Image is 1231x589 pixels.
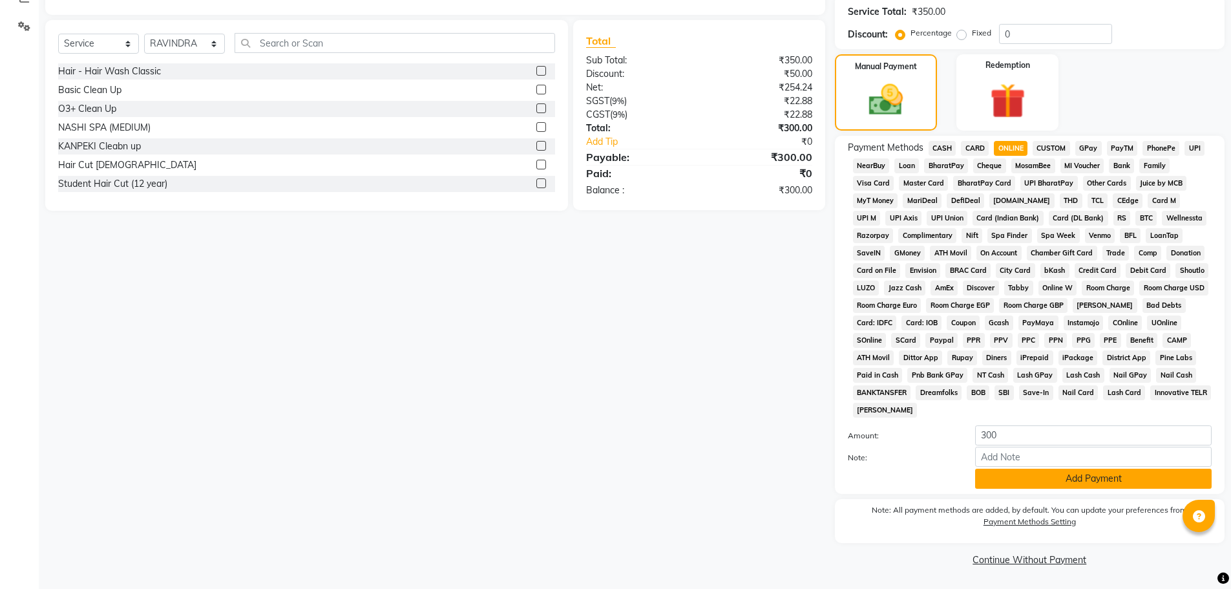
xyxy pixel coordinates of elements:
span: Card: IOB [901,316,942,330]
span: BRAC Card [945,263,991,278]
span: Pine Labs [1155,350,1196,365]
span: Complimentary [898,228,956,243]
span: SGST [586,95,609,107]
span: PPR [963,333,985,348]
span: Debit Card [1126,263,1170,278]
span: Paid in Cash [853,368,903,383]
span: MosamBee [1011,158,1055,173]
span: Shoutlo [1175,263,1208,278]
span: BharatPay [924,158,968,173]
span: UOnline [1147,316,1181,330]
span: PayTM [1107,141,1138,156]
span: CARD [961,141,989,156]
span: LUZO [853,281,879,295]
span: UPI Axis [885,211,921,226]
span: BFL [1120,228,1141,243]
span: Card (Indian Bank) [973,211,1044,226]
label: Fixed [972,27,991,39]
label: Note: All payment methods are added, by default. You can update your preferences from [848,504,1212,533]
span: Spa Week [1037,228,1080,243]
span: Cheque [973,158,1006,173]
span: [PERSON_NAME] [853,403,918,418]
span: Card: IDFC [853,316,897,330]
span: Spa Finder [987,228,1032,243]
span: MI Voucher [1060,158,1104,173]
label: Manual Payment [855,61,917,72]
span: Dreamfolks [916,385,962,400]
div: ₹300.00 [699,149,822,165]
span: Venmo [1085,228,1115,243]
span: District App [1102,350,1150,365]
div: Sub Total: [576,54,699,67]
div: ₹22.88 [699,108,822,122]
span: Tabby [1004,281,1033,295]
span: Lash Card [1103,385,1145,400]
span: CUSTOM [1033,141,1070,156]
div: ₹350.00 [912,5,945,19]
span: SOnline [853,333,887,348]
span: ATH Movil [930,246,971,261]
span: PPV [990,333,1013,348]
span: Lash GPay [1013,368,1057,383]
span: Room Charge [1082,281,1134,295]
span: ATH Movil [853,350,894,365]
span: PayMaya [1018,316,1058,330]
span: NearBuy [853,158,890,173]
span: Credit Card [1075,263,1121,278]
span: PPC [1018,333,1040,348]
span: LoanTap [1146,228,1183,243]
span: Card on File [853,263,901,278]
span: 9% [613,109,625,120]
img: _gift.svg [979,79,1036,123]
label: Amount: [838,430,966,442]
div: ₹0 [720,135,822,149]
span: Diners [982,350,1011,365]
div: Hair - Hair Wash Classic [58,65,161,78]
div: Paid: [576,166,699,181]
button: Add Payment [975,469,1212,489]
span: Nail Card [1058,385,1099,400]
input: Amount [975,425,1212,445]
span: BOB [967,385,989,400]
span: BTC [1135,211,1157,226]
span: RS [1113,211,1131,226]
span: Room Charge Euro [853,298,921,313]
span: Dittor App [899,350,942,365]
span: PPG [1072,333,1095,348]
span: GPay [1075,141,1102,156]
label: Percentage [910,27,952,39]
span: MyT Money [853,193,898,208]
div: Hair Cut [DEMOGRAPHIC_DATA] [58,158,196,172]
span: Innovative TELR [1150,385,1211,400]
span: Instamojo [1064,316,1104,330]
span: Room Charge USD [1139,281,1208,295]
span: PPN [1044,333,1067,348]
span: Paypal [925,333,958,348]
span: Razorpay [853,228,894,243]
span: City Card [996,263,1035,278]
a: Continue Without Payment [837,553,1222,567]
span: Nail GPay [1110,368,1152,383]
span: Juice by MCB [1136,176,1187,191]
div: KANPEKI Cleabn up [58,140,141,153]
span: Jazz Cash [884,281,925,295]
span: Save-In [1019,385,1053,400]
span: BharatPay Card [953,176,1015,191]
div: Total: [576,122,699,135]
span: Room Charge GBP [999,298,1068,313]
span: Envision [905,263,940,278]
span: UPI [1184,141,1205,156]
span: SaveIN [853,246,885,261]
div: ₹300.00 [699,122,822,135]
div: ₹350.00 [699,54,822,67]
span: PPE [1100,333,1121,348]
div: ₹22.88 [699,94,822,108]
span: Payment Methods [848,141,923,155]
div: Basic Clean Up [58,83,121,97]
span: Donation [1166,246,1205,261]
input: Search or Scan [235,33,555,53]
span: Trade [1102,246,1130,261]
div: ₹300.00 [699,184,822,197]
span: 9% [612,96,624,106]
span: iPrepaid [1016,350,1053,365]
